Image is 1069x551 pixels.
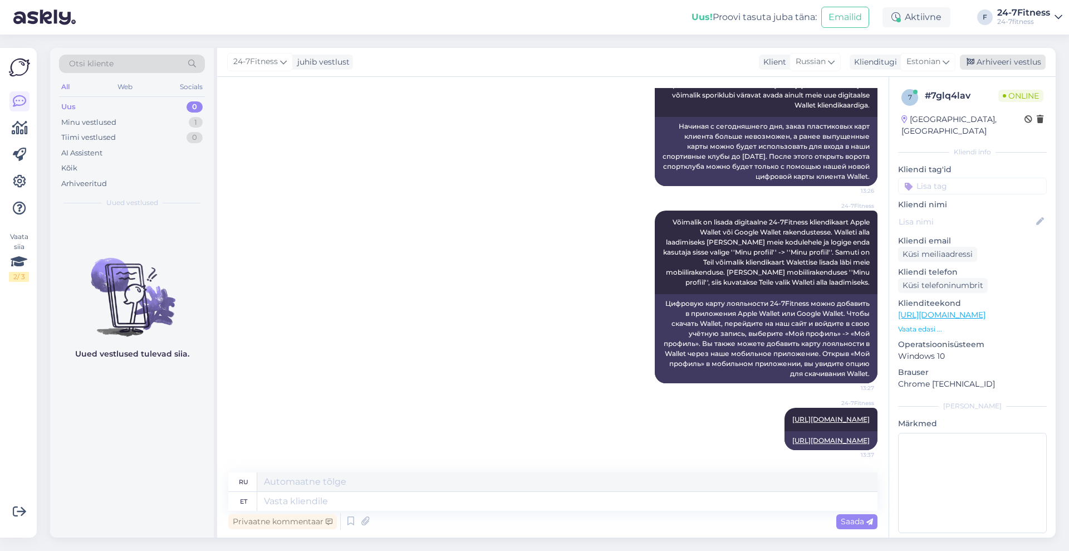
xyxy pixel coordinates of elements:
[832,451,874,459] span: 13:37
[692,11,817,24] div: Proovi tasuta juba täna:
[655,294,877,383] div: Цифровую карту лояльности 24-7Fitness можно добавить в приложения Apple Wallet или Google Wallet....
[821,7,869,28] button: Emailid
[977,9,993,25] div: F
[908,93,912,101] span: 7
[899,216,1034,228] input: Lisa nimi
[663,218,871,286] span: Võimalik on lisada digitaalne 24-7Fitness kliendikaart Apple Wallet või Google Wallet rakendustes...
[925,89,998,103] div: # 7glq4lav
[189,117,203,128] div: 1
[692,12,713,22] b: Uus!
[61,101,76,113] div: Uus
[832,399,874,407] span: 24-7Fitness
[832,202,874,210] span: 24-7Fitness
[832,187,874,195] span: 13:26
[9,272,29,282] div: 2 / 3
[187,132,203,143] div: 0
[898,339,1047,350] p: Operatsioonisüsteem
[906,56,940,68] span: Estonian
[61,117,116,128] div: Minu vestlused
[792,415,870,423] a: [URL][DOMAIN_NAME]
[841,516,873,526] span: Saada
[960,55,1046,70] div: Arhiveeri vestlus
[9,232,29,282] div: Vaata siia
[997,8,1062,26] a: 24-7Fitness24-7fitness
[898,418,1047,430] p: Märkmed
[106,198,158,208] span: Uued vestlused
[239,472,248,491] div: ru
[61,163,77,174] div: Kõik
[59,80,72,94] div: All
[898,147,1047,157] div: Kliendi info
[882,7,950,27] div: Aktiivne
[898,367,1047,378] p: Brauser
[792,436,870,445] a: [URL][DOMAIN_NAME]
[898,278,988,293] div: Küsi telefoninumbrit
[796,56,826,68] span: Russian
[898,378,1047,390] p: Chrome [TECHNICAL_ID]
[898,235,1047,247] p: Kliendi email
[178,80,205,94] div: Socials
[898,298,1047,309] p: Klienditeekond
[898,324,1047,334] p: Vaata edasi ...
[898,199,1047,211] p: Kliendi nimi
[898,247,977,262] div: Küsi meiliaadressi
[61,148,102,159] div: AI Assistent
[9,57,30,78] img: Askly Logo
[75,348,189,360] p: Uued vestlused tulevad siia.
[898,164,1047,175] p: Kliendi tag'id
[61,132,116,143] div: Tiimi vestlused
[998,90,1043,102] span: Online
[115,80,135,94] div: Web
[233,56,278,68] span: 24-7Fitness
[655,117,877,186] div: Начиная с сегодняшнего дня, заказ пластиковых карт клиента больше невозможен, а ранее выпущенные ...
[997,17,1050,26] div: 24-7fitness
[759,56,786,68] div: Klient
[898,310,985,320] a: [URL][DOMAIN_NAME]
[69,58,114,70] span: Otsi kliente
[50,238,214,338] img: No chats
[898,401,1047,411] div: [PERSON_NAME]
[901,114,1024,137] div: [GEOGRAPHIC_DATA], [GEOGRAPHIC_DATA]
[187,101,203,113] div: 0
[997,8,1050,17] div: 24-7Fitness
[832,384,874,392] span: 13:27
[228,514,337,529] div: Privaatne kommentaar
[293,56,350,68] div: juhib vestlust
[898,266,1047,278] p: Kliendi telefon
[850,56,897,68] div: Klienditugi
[240,492,247,511] div: et
[61,178,107,189] div: Arhiveeritud
[898,350,1047,362] p: Windows 10
[898,178,1047,194] input: Lisa tag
